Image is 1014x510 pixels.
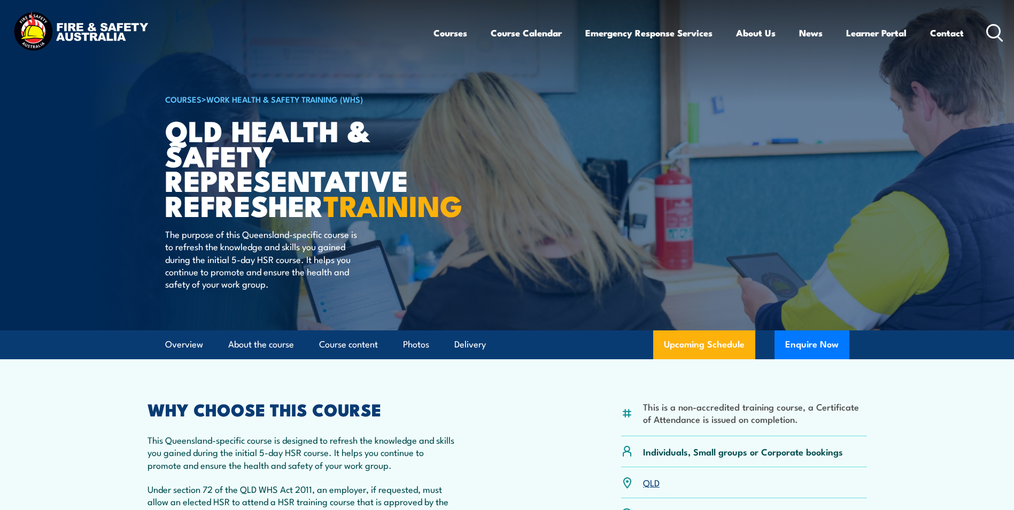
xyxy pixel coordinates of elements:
a: COURSES [165,93,202,105]
a: News [799,19,823,47]
a: Upcoming Schedule [653,330,755,359]
a: Delivery [454,330,486,359]
button: Enquire Now [775,330,849,359]
h6: > [165,92,429,105]
h2: WHY CHOOSE THIS COURSE [148,401,460,416]
li: This is a non-accredited training course, a Certificate of Attendance is issued on completion. [643,400,867,426]
a: Contact [930,19,964,47]
p: Individuals, Small groups or Corporate bookings [643,445,843,458]
a: QLD [643,476,660,489]
a: Course Calendar [491,19,562,47]
a: Courses [434,19,467,47]
strong: TRAINING [323,182,462,227]
a: Course content [319,330,378,359]
a: Work Health & Safety Training (WHS) [206,93,363,105]
a: Learner Portal [846,19,907,47]
a: Emergency Response Services [585,19,713,47]
a: Overview [165,330,203,359]
p: The purpose of this Queensland-specific course is to refresh the knowledge and skills you gained ... [165,228,360,290]
a: About the course [228,330,294,359]
p: This Queensland-specific course is designed to refresh the knowledge and skills you gained during... [148,434,460,471]
h1: QLD Health & Safety Representative Refresher [165,118,429,218]
a: Photos [403,330,429,359]
a: About Us [736,19,776,47]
